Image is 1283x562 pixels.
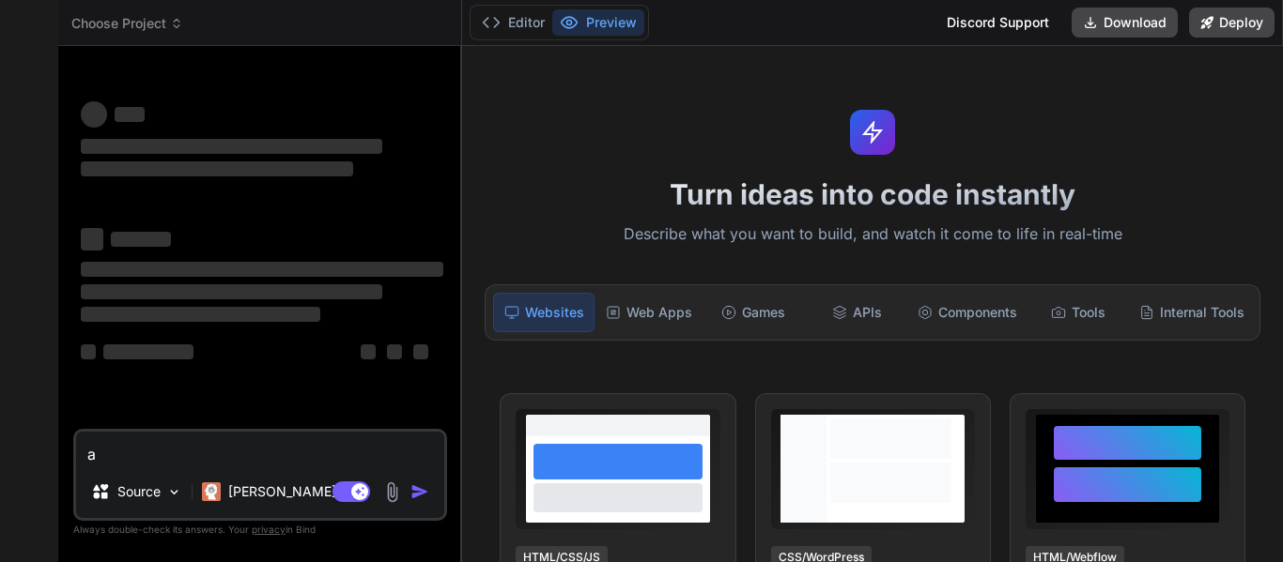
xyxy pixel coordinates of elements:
span: ‌ [81,139,382,154]
button: Deploy [1189,8,1275,38]
span: ‌ [361,344,376,359]
div: Internal Tools [1132,293,1252,332]
div: Websites [493,293,595,332]
div: Components [910,293,1025,332]
span: ‌ [111,232,171,247]
div: APIs [807,293,906,332]
textarea: a [76,432,444,465]
span: ‌ [387,344,402,359]
span: ‌ [81,161,353,176]
h1: Turn ideas into code instantly [473,177,1272,211]
p: [PERSON_NAME] 4 S.. [228,482,368,501]
span: ‌ [115,107,145,122]
span: ‌ [81,307,320,322]
div: Games [703,293,803,332]
img: Claude 4 Sonnet [202,482,221,501]
div: Discord Support [935,8,1060,38]
button: Preview [552,9,644,36]
p: Describe what you want to build, and watch it come to life in real-time [473,222,1272,247]
span: ‌ [81,344,96,359]
span: privacy [252,524,286,535]
span: ‌ [81,228,103,251]
span: ‌ [103,344,193,359]
button: Download [1072,8,1178,38]
img: icon [410,482,429,501]
span: ‌ [81,284,382,299]
span: ‌ [413,344,428,359]
span: ‌ [81,101,107,128]
div: Web Apps [598,293,700,332]
p: Always double-check its answers. Your in Bind [73,521,447,539]
span: Choose Project [71,14,183,33]
button: Editor [474,9,552,36]
img: attachment [381,481,403,503]
div: Tools [1028,293,1128,332]
img: Pick Models [166,484,182,500]
span: ‌ [81,262,443,277]
p: Source [117,482,161,501]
